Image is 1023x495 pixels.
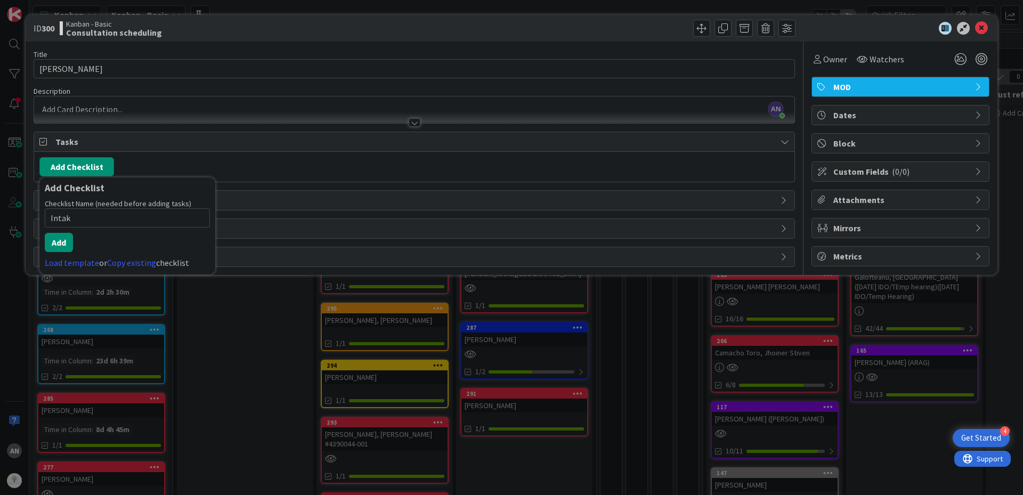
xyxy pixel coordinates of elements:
span: Support [22,2,48,14]
span: Attachments [833,193,970,206]
span: Custom Fields [833,165,970,178]
div: Open Get Started checklist, remaining modules: 4 [953,429,1010,447]
span: Dates [833,109,970,121]
label: Checklist Name (needed before adding tasks) [45,199,191,208]
span: AN [768,102,783,117]
b: Consultation scheduling [66,28,162,37]
button: Add [45,233,73,252]
span: Links [55,194,775,207]
div: or checklist [45,256,210,269]
div: 4 [1000,426,1010,436]
a: Load template [45,257,99,268]
span: Owner [823,53,847,66]
span: Mirrors [833,222,970,234]
input: type card name here... [34,59,795,78]
span: Watchers [870,53,904,66]
span: Comments [55,222,775,235]
span: ( 0/0 ) [892,166,910,177]
span: Block [833,137,970,150]
span: Description [34,86,70,96]
span: Kanban - Basic [66,20,162,28]
span: ID [34,22,54,35]
span: MOD [833,80,970,93]
button: Add Checklist [39,157,114,176]
b: 300 [42,23,54,34]
div: Add Checklist [45,183,210,193]
a: Copy existing [107,257,156,268]
label: Title [34,50,47,59]
span: History [55,250,775,263]
span: Tasks [55,135,775,148]
div: Get Started [961,433,1001,443]
span: Metrics [833,250,970,263]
